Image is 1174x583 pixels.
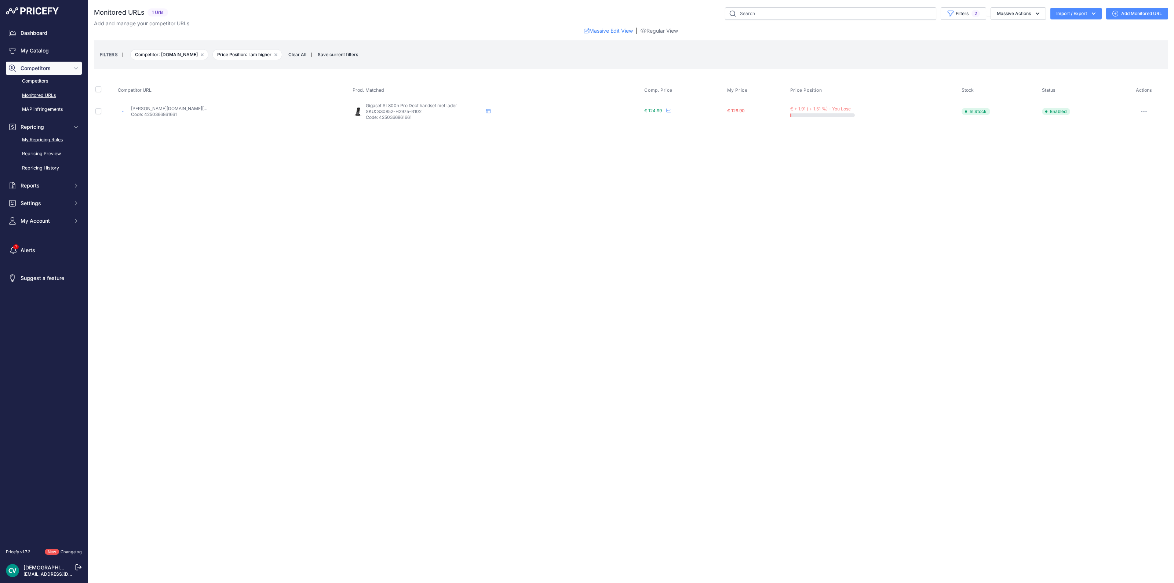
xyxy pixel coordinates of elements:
[1042,87,1055,93] span: Status
[6,26,82,540] nav: Sidebar
[311,52,312,57] small: |
[790,87,823,93] button: Price Position
[6,197,82,210] button: Settings
[727,87,749,93] button: My Price
[6,134,82,146] a: My Repricing Rules
[727,87,748,93] span: My Price
[118,87,152,93] span: Competitor URL
[6,162,82,175] a: Repricing History
[6,89,82,102] a: Monitored URLs
[130,49,208,60] span: Competitor: [DOMAIN_NAME]
[644,87,672,93] span: Comp. Price
[1136,87,1152,93] span: Actions
[61,549,82,554] a: Changelog
[6,549,30,555] div: Pricefy v1.7.2
[94,7,145,18] h2: Monitored URLs
[1050,8,1102,19] button: Import / Export
[1106,8,1168,19] a: Add Monitored URL
[147,8,168,17] span: 1 Urls
[1042,108,1070,115] span: Enabled
[6,179,82,192] button: Reports
[941,7,986,20] button: Filters2
[318,52,358,57] span: Save current filters
[6,147,82,160] a: Repricing Preview
[131,112,207,117] p: Code: 4250366861661
[991,7,1046,20] button: Massive Actions
[366,103,457,108] span: Gigaset SL800h Pro Dect handset met lader
[644,87,674,93] button: Comp. Price
[285,51,310,58] button: Clear All
[6,272,82,285] a: Suggest a feature
[636,27,638,34] span: |
[6,75,82,88] a: Competitors
[366,109,483,114] p: SKU: S30852-H2975-R102
[790,106,851,112] span: € + 1.91 ( + 1.51 %) - You Lose
[6,214,82,227] button: My Account
[21,182,69,189] span: Reports
[644,108,662,113] span: € 124.99
[971,10,980,17] span: 2
[353,87,384,93] span: Prod. Matched
[6,7,59,15] img: Pricefy Logo
[131,106,214,111] a: [PERSON_NAME][DOMAIN_NAME][URL]
[212,49,282,60] span: Price Position: I am higher
[21,123,69,131] span: Repricing
[962,87,974,93] span: Stock
[790,87,822,93] span: Price Position
[6,26,82,40] a: Dashboard
[6,44,82,57] a: My Catalog
[23,571,100,577] a: [EMAIL_ADDRESS][DOMAIN_NAME]
[6,103,82,116] a: MAP infringements
[45,549,59,555] span: New
[366,114,483,120] p: Code: 4250366861661
[962,108,990,115] span: In Stock
[6,120,82,134] button: Repricing
[118,52,128,57] small: |
[727,108,745,113] span: € 126.90
[641,27,678,34] a: Regular View
[6,62,82,75] button: Competitors
[21,217,69,225] span: My Account
[725,7,936,20] input: Search
[94,20,189,27] p: Add and manage your competitor URLs
[584,27,633,34] a: Massive Edit View
[6,244,82,257] a: Alerts
[100,52,118,57] small: FILTERS
[23,564,200,571] a: [DEMOGRAPHIC_DATA][PERSON_NAME] der ree [DEMOGRAPHIC_DATA]
[21,200,69,207] span: Settings
[21,65,69,72] span: Competitors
